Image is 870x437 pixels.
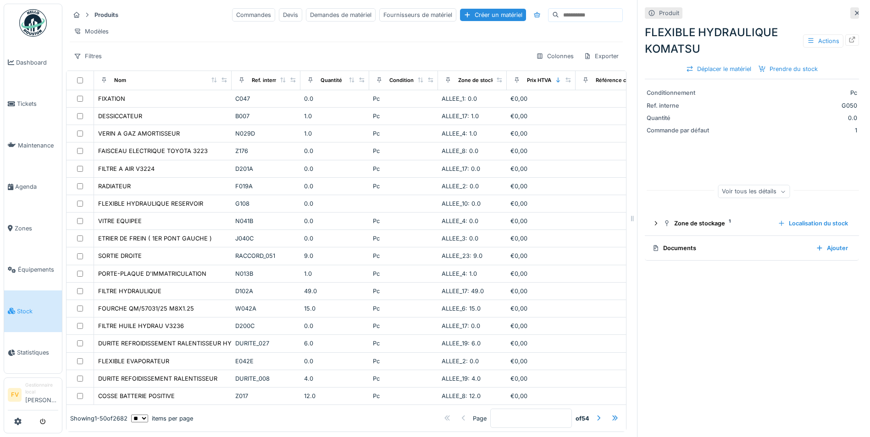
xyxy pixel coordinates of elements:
[98,374,217,383] div: DURITE REFOIDISSEMENT RALENTISSEUR
[235,251,297,260] div: RACCORD_051
[442,252,482,259] span: ALLEE_23: 9.0
[510,94,572,103] div: €0,00
[4,290,62,332] a: Stock
[304,251,366,260] div: 9.0
[304,269,366,278] div: 1.0
[235,304,297,313] div: W042A
[235,322,297,330] div: D200C
[442,113,479,120] span: ALLEE_17: 1.0
[18,265,58,274] span: Équipements
[70,25,113,38] div: Modèles
[719,126,857,135] div: 1
[442,375,481,382] span: ALLEE_19: 4.0
[98,112,142,120] div: DESSICCATEUR
[510,129,572,138] div: €0,00
[304,147,366,155] div: 0.0
[510,182,572,191] div: €0,00
[510,147,572,155] div: €0,00
[235,182,297,191] div: F019A
[17,307,58,316] span: Stock
[510,112,572,120] div: €0,00
[373,147,434,155] div: Pc
[25,382,58,408] li: [PERSON_NAME]
[442,305,481,312] span: ALLEE_6: 15.0
[719,88,857,97] div: Pc
[580,49,623,63] div: Exporter
[442,393,481,399] span: ALLEE_8: 12.0
[235,164,297,173] div: D201A
[442,130,477,137] span: ALLEE_4: 1.0
[576,414,589,422] strong: of 54
[719,101,857,110] div: G050
[98,304,194,313] div: FOURCHE QM/57031/25 M8X1.25
[70,414,127,422] div: Showing 1 - 50 of 2682
[373,392,434,400] div: Pc
[4,42,62,83] a: Dashboard
[18,141,58,150] span: Maintenance
[235,357,297,366] div: E042E
[803,34,843,48] div: Actions
[373,374,434,383] div: Pc
[304,287,366,295] div: 49.0
[4,83,62,125] a: Tickets
[389,76,433,84] div: Conditionnement
[373,357,434,366] div: Pc
[373,287,434,295] div: Pc
[91,11,122,19] strong: Produits
[98,129,180,138] div: VERIN A GAZ AMORTISSEUR
[114,76,126,84] div: Nom
[131,414,193,422] div: items per page
[647,114,715,122] div: Quantité
[4,332,62,374] a: Statistiques
[98,287,161,295] div: FILTRE HYDRAULIQUE
[373,94,434,103] div: Pc
[373,217,434,225] div: Pc
[510,234,572,243] div: €0,00
[663,219,770,228] div: Zone de stockage
[532,49,578,63] div: Colonnes
[279,8,302,22] div: Devis
[774,217,852,229] div: Localisation du stock
[510,199,572,208] div: €0,00
[235,112,297,120] div: B007
[8,388,22,402] li: FV
[442,218,478,224] span: ALLEE_4: 0.0
[510,339,572,348] div: €0,00
[304,94,366,103] div: 0.0
[304,129,366,138] div: 1.0
[98,251,142,260] div: SORTIE DROITE
[510,287,572,295] div: €0,00
[510,392,572,400] div: €0,00
[17,99,58,108] span: Tickets
[98,199,203,208] div: FLEXIBLE HYDRAULIQUE RESERVOIR
[373,182,434,191] div: Pc
[304,357,366,366] div: 0.0
[321,76,342,84] div: Quantité
[719,114,857,122] div: 0.0
[235,269,297,278] div: N013B
[812,242,852,254] div: Ajouter
[16,58,58,67] span: Dashboard
[442,358,479,365] span: ALLEE_2: 0.0
[442,95,477,102] span: ALLEE_1: 0.0
[442,147,478,154] span: ALLEE_8: 0.0
[98,339,266,348] div: DURITE REFROIDISSEMENT RALENTISSEUR HYDRAULIQUE
[4,208,62,249] a: Zones
[379,8,456,22] div: Fournisseurs de matériel
[442,288,484,295] span: ALLEE_17: 49.0
[442,183,479,190] span: ALLEE_2: 0.0
[442,200,481,207] span: ALLEE_10: 0.0
[647,126,715,135] div: Commande par défaut
[98,94,125,103] div: FIXATION
[373,129,434,138] div: Pc
[70,49,106,63] div: Filtres
[17,348,58,357] span: Statistiques
[235,392,297,400] div: Z017
[373,112,434,120] div: Pc
[648,240,855,257] summary: DocumentsAjouter
[442,235,478,242] span: ALLEE_3: 0.0
[645,24,859,57] div: FLEXIBLE HYDRAULIQUE KOMATSU
[98,164,155,173] div: FILTRE A AIR V3224
[98,182,131,191] div: RADIATEUR
[304,182,366,191] div: 0.0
